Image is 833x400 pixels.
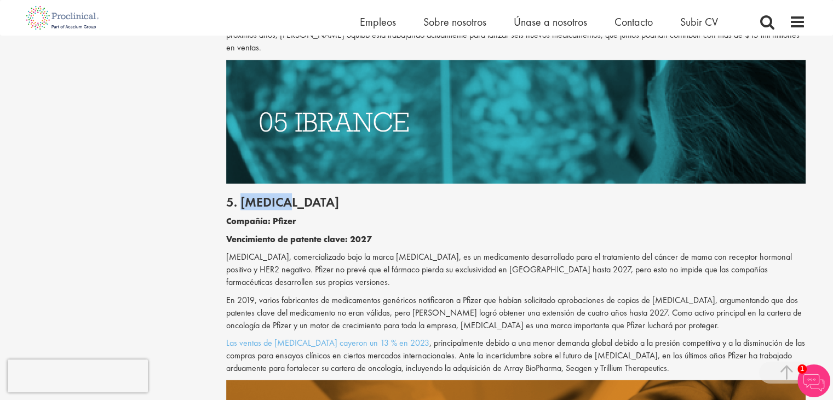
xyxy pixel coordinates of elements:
[423,15,486,29] a: Sobre nosotros
[614,15,653,29] a: Contacto
[226,250,792,287] font: [MEDICAL_DATA], comercializado bajo la marca [MEDICAL_DATA], es un medicamento desarrollado para ...
[226,60,806,184] img: Medicamentos con patentes próximas a expirar Ibrance
[226,215,296,226] font: Compañía: Pfizer
[226,193,339,210] font: 5. [MEDICAL_DATA]
[514,15,587,29] a: Únase a nosotros
[226,233,372,244] font: Vencimiento de patente clave: 2027
[8,359,148,392] iframe: reCAPTCHA
[800,365,804,373] font: 1
[797,364,830,397] img: Chatbot
[226,336,805,373] font: , principalmente debido a una menor demanda global debido a la presión competitiva y a la disminu...
[680,15,718,29] a: Subir CV
[226,294,802,330] font: En 2019, varios fabricantes de medicamentos genéricos notificaron a Pfizer que habían solicitado ...
[360,15,396,29] a: Empleos
[226,336,429,348] a: Las ventas de [MEDICAL_DATA] cayeron un 13 % en 2023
